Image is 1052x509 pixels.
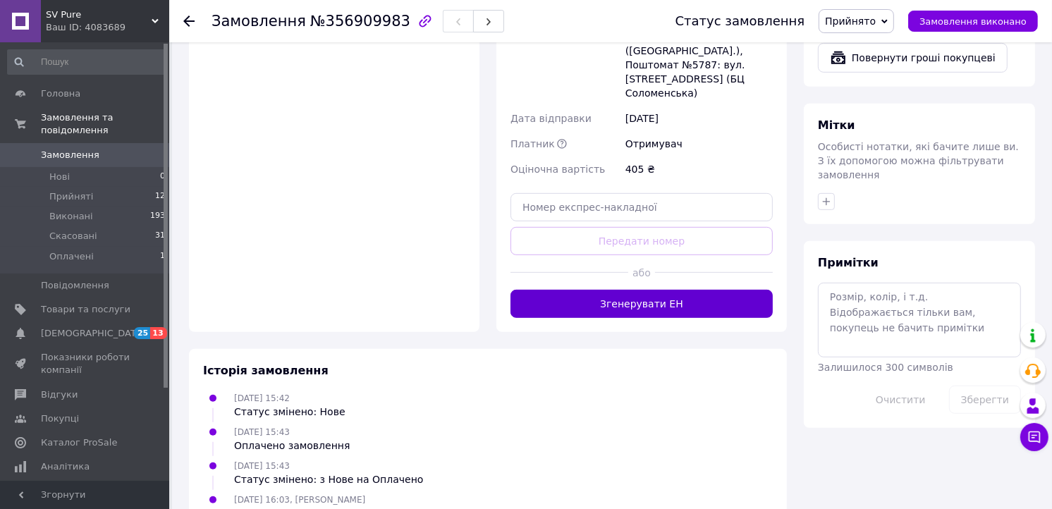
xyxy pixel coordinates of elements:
[1020,423,1048,451] button: Чат з покупцем
[623,106,776,131] div: [DATE]
[160,250,165,263] span: 1
[510,193,773,221] input: Номер експрес-накладної
[41,327,145,340] span: [DEMOGRAPHIC_DATA]
[623,24,776,106] div: м. [GEOGRAPHIC_DATA] ([GEOGRAPHIC_DATA].), Поштомат №5787: вул. [STREET_ADDRESS] (БЦ Соломенська)
[623,131,776,157] div: Отримувач
[49,250,94,263] span: Оплачені
[41,388,78,401] span: Відгуки
[41,87,80,100] span: Головна
[49,210,93,223] span: Виконані
[510,164,605,175] span: Оціночна вартість
[675,14,805,28] div: Статус замовлення
[919,16,1027,27] span: Замовлення виконано
[7,49,166,75] input: Пошук
[41,303,130,316] span: Товари та послуги
[234,472,423,486] div: Статус змінено: з Нове на Оплачено
[46,21,169,34] div: Ваш ID: 4083689
[49,190,93,203] span: Прийняті
[818,118,855,132] span: Мітки
[41,412,79,425] span: Покупці
[41,351,130,376] span: Показники роботи компанії
[510,113,592,124] span: Дата відправки
[49,171,70,183] span: Нові
[155,190,165,203] span: 12
[212,13,306,30] span: Замовлення
[234,427,290,437] span: [DATE] 15:43
[510,138,555,149] span: Платник
[134,327,150,339] span: 25
[41,111,169,137] span: Замовлення та повідомлення
[41,460,90,473] span: Аналітика
[908,11,1038,32] button: Замовлення виконано
[825,16,876,27] span: Прийнято
[510,290,773,318] button: Згенерувати ЕН
[150,327,166,339] span: 13
[203,364,329,377] span: Історія замовлення
[310,13,410,30] span: №356909983
[818,141,1019,180] span: Особисті нотатки, які бачите лише ви. З їх допомогою можна фільтрувати замовлення
[41,279,109,292] span: Повідомлення
[234,393,290,403] span: [DATE] 15:42
[628,266,654,280] span: або
[234,495,365,505] span: [DATE] 16:03, [PERSON_NAME]
[234,405,345,419] div: Статус змінено: Нове
[46,8,152,21] span: SV Pure
[234,439,350,453] div: Оплачено замовлення
[234,461,290,471] span: [DATE] 15:43
[818,43,1008,73] button: Повернути гроші покупцеві
[183,14,195,28] div: Повернутися назад
[160,171,165,183] span: 0
[150,210,165,223] span: 193
[155,230,165,243] span: 31
[41,436,117,449] span: Каталог ProSale
[623,157,776,182] div: 405 ₴
[41,149,99,161] span: Замовлення
[818,256,879,269] span: Примітки
[49,230,97,243] span: Скасовані
[818,362,953,373] span: Залишилося 300 символів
